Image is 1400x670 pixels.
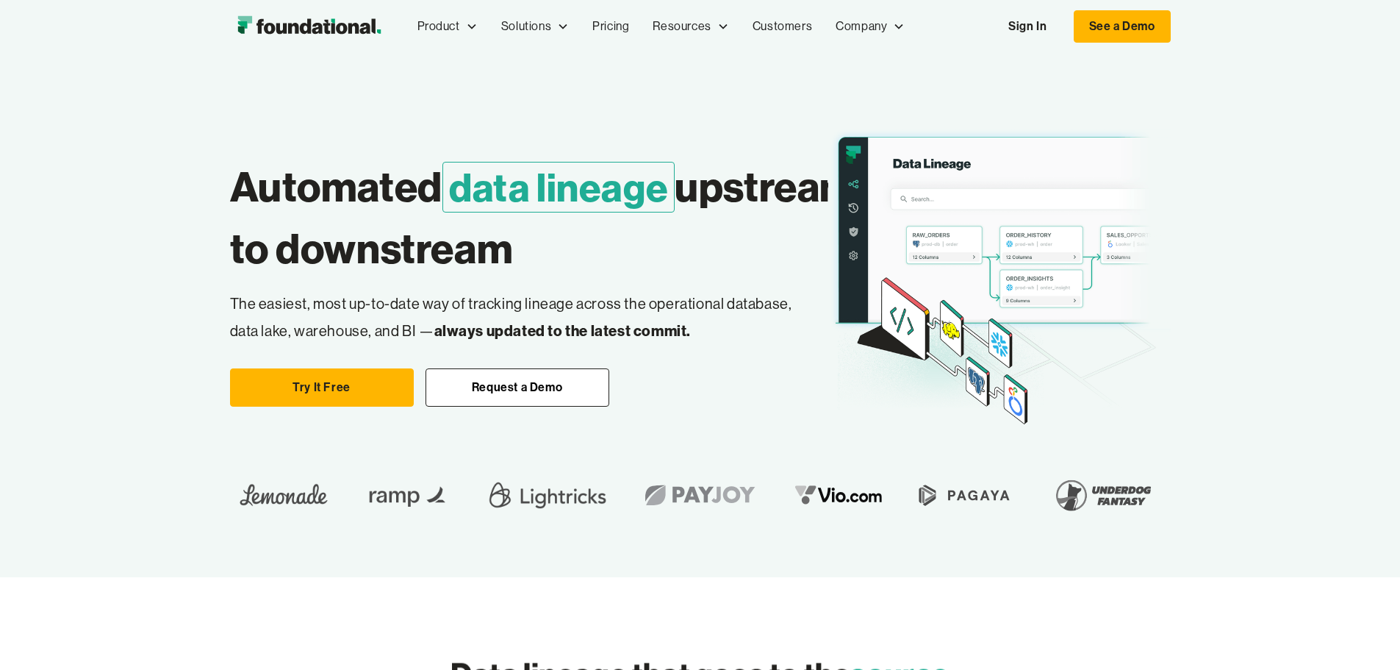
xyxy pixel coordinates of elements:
img: Foundational Logo [230,12,388,41]
img: Lightricks Logo [484,471,611,518]
iframe: Chat Widget [1327,599,1400,670]
img: Underdog Fantasy Logo [1044,471,1162,518]
div: וידג'ט של צ'אט [1327,599,1400,670]
div: Solutions [489,2,581,51]
div: Resources [641,2,740,51]
div: Product [406,2,489,51]
div: Resources [653,17,711,36]
a: Customers [741,2,824,51]
img: Ramp Logo [359,471,459,518]
div: Company [824,2,916,51]
a: Pricing [581,2,641,51]
strong: always updated to the latest commit. [434,321,692,340]
a: home [230,12,388,41]
p: The easiest, most up-to-date way of tracking lineage across the operational database, data lake, ... [230,291,805,345]
div: Product [417,17,460,36]
a: See a Demo [1074,10,1171,43]
a: Sign In [994,11,1061,42]
div: Company [836,17,887,36]
a: Request a Demo [426,368,609,407]
a: Try It Free [230,368,414,407]
img: Payjoy logo [633,471,767,518]
div: Solutions [501,17,551,36]
img: vio logo [785,471,893,518]
span: data lineage [442,162,675,213]
img: Lemonade Logo [230,471,338,518]
img: Pagaya Logo [911,471,1019,518]
h1: Automated upstream to downstream [230,156,856,279]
